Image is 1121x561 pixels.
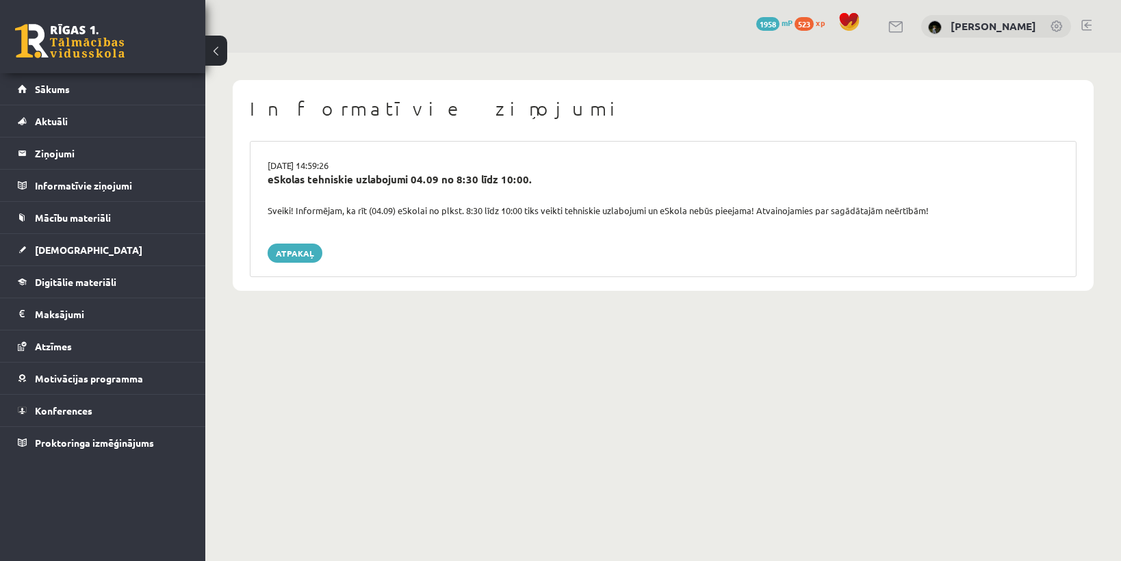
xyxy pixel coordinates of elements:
[18,427,188,458] a: Proktoringa izmēģinājums
[18,266,188,298] a: Digitālie materiāli
[268,172,1059,187] div: eSkolas tehniskie uzlabojumi 04.09 no 8:30 līdz 10:00.
[18,298,188,330] a: Maksājumi
[35,244,142,256] span: [DEMOGRAPHIC_DATA]
[35,211,111,224] span: Mācību materiāli
[18,330,188,362] a: Atzīmes
[18,202,188,233] a: Mācību materiāli
[18,363,188,394] a: Motivācijas programma
[35,298,188,330] legend: Maksājumi
[250,97,1077,120] h1: Informatīvie ziņojumi
[816,17,825,28] span: xp
[35,404,92,417] span: Konferences
[35,276,116,288] span: Digitālie materiāli
[268,244,322,263] a: Atpakaļ
[795,17,814,31] span: 523
[35,115,68,127] span: Aktuāli
[35,436,154,449] span: Proktoringa izmēģinājums
[18,395,188,426] a: Konferences
[35,372,143,384] span: Motivācijas programma
[35,83,70,95] span: Sākums
[18,170,188,201] a: Informatīvie ziņojumi
[795,17,832,28] a: 523 xp
[35,170,188,201] legend: Informatīvie ziņojumi
[18,73,188,105] a: Sākums
[928,21,942,34] img: Katrīna Arāja
[782,17,793,28] span: mP
[951,19,1036,33] a: [PERSON_NAME]
[756,17,793,28] a: 1958 mP
[15,24,125,58] a: Rīgas 1. Tālmācības vidusskola
[35,138,188,169] legend: Ziņojumi
[18,138,188,169] a: Ziņojumi
[756,17,779,31] span: 1958
[257,204,1069,218] div: Sveiki! Informējam, ka rīt (04.09) eSkolai no plkst. 8:30 līdz 10:00 tiks veikti tehniskie uzlabo...
[18,234,188,265] a: [DEMOGRAPHIC_DATA]
[18,105,188,137] a: Aktuāli
[35,340,72,352] span: Atzīmes
[257,159,1069,172] div: [DATE] 14:59:26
